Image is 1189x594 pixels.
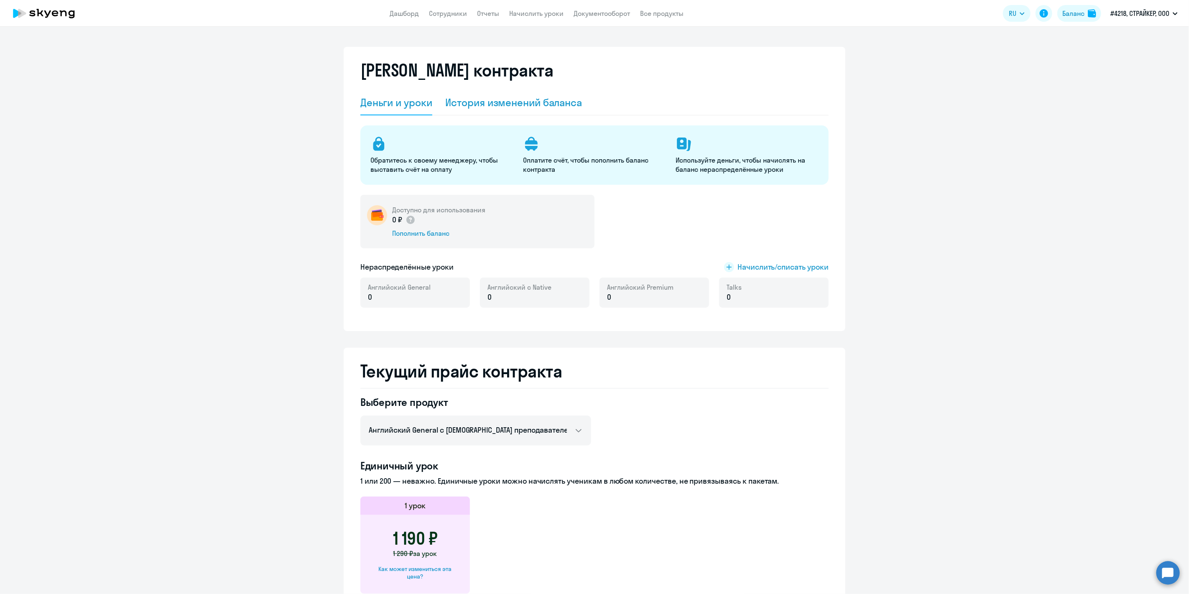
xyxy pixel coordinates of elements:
a: Начислить уроки [510,9,564,18]
a: Дашборд [390,9,419,18]
span: Английский Premium [607,283,674,292]
a: Все продукты [640,9,684,18]
p: Используйте деньги, чтобы начислять на баланс нераспределённые уроки [676,156,818,174]
p: Обратитесь к своему менеджеру, чтобы выставить счёт на оплату [370,156,513,174]
div: Пополнить баланс [392,229,485,238]
span: Начислить/списать уроки [737,262,829,273]
button: Балансbalance [1057,5,1101,22]
h5: 1 урок [405,500,426,511]
a: Отчеты [477,9,500,18]
p: 0 ₽ [392,214,416,225]
h3: 1 190 ₽ [393,528,438,548]
span: 0 [368,292,372,303]
p: #4218, СТРАЙКЕР, ООО [1110,8,1169,18]
span: 0 [607,292,611,303]
button: #4218, СТРАЙКЕР, ООО [1106,3,1182,23]
p: 1 или 200 — неважно. Единичные уроки можно начислять ученикам в любом количестве, не привязываясь... [360,476,829,487]
span: RU [1009,8,1016,18]
span: 1 290 ₽ [393,549,413,558]
p: Оплатите счёт, чтобы пополнить баланс контракта [523,156,666,174]
img: wallet-circle.png [367,205,387,225]
span: Talks [727,283,742,292]
span: 0 [727,292,731,303]
span: Английский General [368,283,431,292]
span: за урок [413,549,437,558]
h5: Доступно для использования [392,205,485,214]
div: Деньги и уроки [360,96,432,109]
a: Документооборот [574,9,630,18]
span: Английский с Native [487,283,551,292]
h4: Выберите продукт [360,395,591,409]
span: 0 [487,292,492,303]
div: Баланс [1062,8,1084,18]
a: Сотрудники [429,9,467,18]
div: История изменений баланса [446,96,582,109]
img: balance [1088,9,1096,18]
h5: Нераспределённые уроки [360,262,454,273]
h4: Единичный урок [360,459,829,472]
button: RU [1003,5,1031,22]
h2: Текущий прайс контракта [360,361,829,381]
h2: [PERSON_NAME] контракта [360,60,554,80]
div: Как может измениться эта цена? [374,565,457,580]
